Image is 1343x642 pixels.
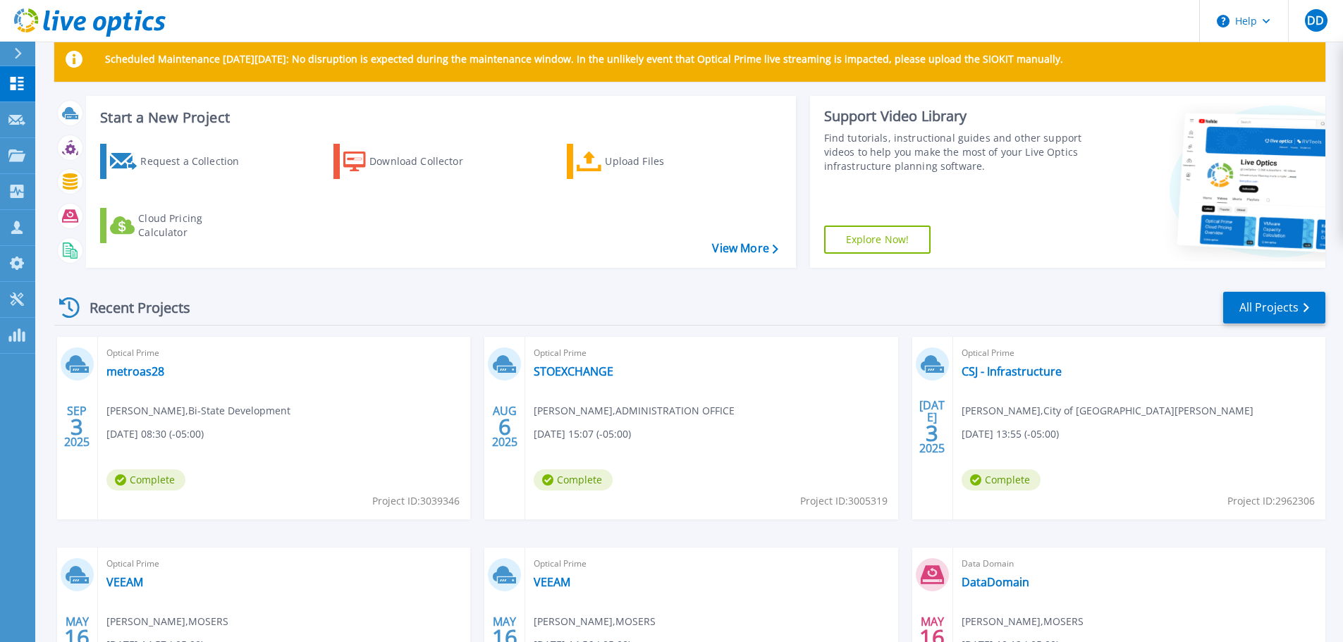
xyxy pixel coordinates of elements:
a: Request a Collection [100,144,257,179]
span: [DATE] 08:30 (-05:00) [106,426,204,442]
div: Recent Projects [54,290,209,325]
div: [DATE] 2025 [919,401,945,452]
p: Scheduled Maintenance [DATE][DATE]: No disruption is expected during the maintenance window. In t... [105,54,1063,65]
div: Find tutorials, instructional guides and other support videos to help you make the most of your L... [824,131,1087,173]
a: Cloud Pricing Calculator [100,208,257,243]
span: [PERSON_NAME] , MOSERS [106,614,228,629]
a: Explore Now! [824,226,931,254]
span: [PERSON_NAME] , City of [GEOGRAPHIC_DATA][PERSON_NAME] [962,403,1253,419]
a: DataDomain [962,575,1029,589]
span: [PERSON_NAME] , MOSERS [962,614,1084,629]
span: Project ID: 3005319 [800,493,888,509]
div: Upload Files [605,147,718,175]
span: 6 [498,421,511,433]
span: 3 [70,421,83,433]
span: Project ID: 2962306 [1227,493,1315,509]
div: AUG 2025 [491,401,518,452]
span: DD [1307,15,1324,26]
span: 3 [926,427,938,439]
span: Optical Prime [106,556,462,572]
div: Download Collector [369,147,482,175]
div: Request a Collection [140,147,253,175]
span: [PERSON_NAME] , Bi-State Development [106,403,290,419]
a: View More [712,242,778,255]
span: Data Domain [962,556,1317,572]
a: All Projects [1223,292,1325,323]
h3: Start a New Project [100,110,778,125]
span: Optical Prime [106,345,462,361]
span: [DATE] 13:55 (-05:00) [962,426,1059,442]
a: STOEXCHANGE [534,364,613,378]
div: Cloud Pricing Calculator [138,211,251,240]
a: CSJ - Infrastructure [962,364,1062,378]
a: VEEAM [534,575,570,589]
span: Complete [962,469,1041,490]
div: Support Video Library [824,107,1087,125]
a: VEEAM [106,575,143,589]
span: Project ID: 3039346 [372,493,460,509]
a: Download Collector [333,144,491,179]
span: [PERSON_NAME] , ADMINISTRATION OFFICE [534,403,735,419]
span: Complete [534,469,613,490]
a: Upload Files [567,144,724,179]
a: metroas28 [106,364,164,378]
div: SEP 2025 [63,401,90,452]
span: [DATE] 15:07 (-05:00) [534,426,631,442]
span: Complete [106,469,185,490]
span: Optical Prime [534,345,889,361]
span: Optical Prime [962,345,1317,361]
span: Optical Prime [534,556,889,572]
span: [PERSON_NAME] , MOSERS [534,614,656,629]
